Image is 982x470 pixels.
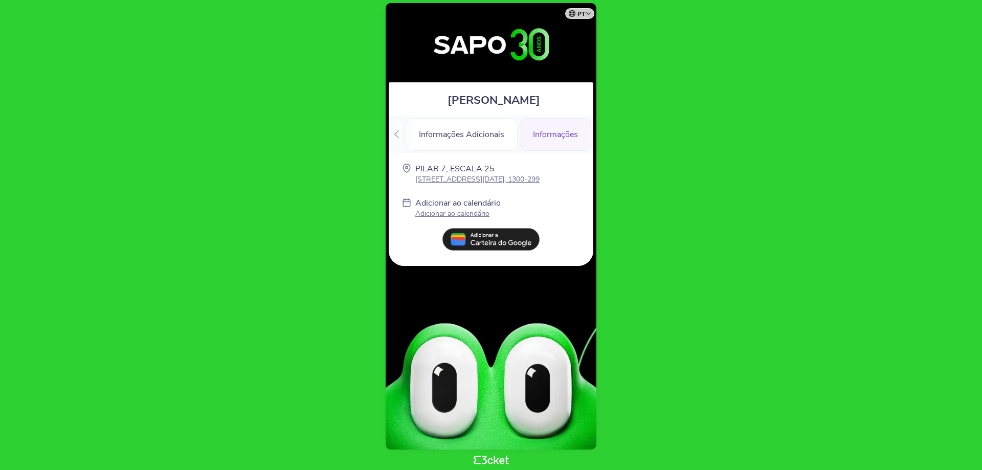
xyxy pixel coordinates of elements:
[415,197,501,220] a: Adicionar ao calendário Adicionar ao calendário
[415,174,540,184] p: [STREET_ADDRESS][DATE], 1300-299
[406,128,518,139] a: Informações Adicionais
[520,118,591,151] div: Informações
[415,197,501,209] p: Adicionar ao calendário
[442,228,540,251] img: pt_add_to_google_wallet.13e59062.svg
[415,209,501,218] p: Adicionar ao calendário
[520,128,591,139] a: Informações
[448,93,540,108] span: [PERSON_NAME]
[415,163,540,174] p: PILAR 7, ESCALA 25
[395,13,587,77] img: 30º Aniversário SAPO
[406,118,518,151] div: Informações Adicionais
[415,163,540,184] a: PILAR 7, ESCALA 25 [STREET_ADDRESS][DATE], 1300-299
